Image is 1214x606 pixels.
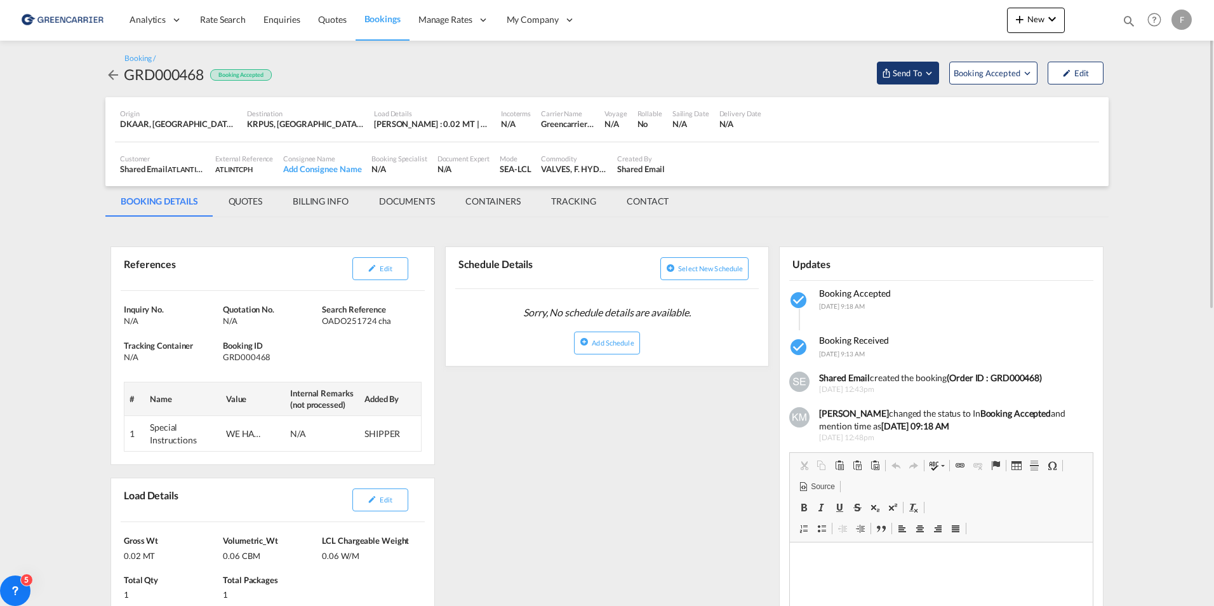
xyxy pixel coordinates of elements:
span: Booking Received [819,335,889,346]
div: Delivery Date [719,109,762,118]
th: # [124,382,145,415]
a: Increase Indent [851,520,869,537]
span: ATLINTCPH [215,165,253,173]
a: Block Quote [872,520,890,537]
a: Underline (Ctrl+U) [830,499,848,516]
div: 1 [223,586,319,600]
div: Commodity [541,154,607,163]
b: [PERSON_NAME] [819,408,889,419]
div: 0.02 MT [124,547,220,562]
div: Load Details [374,109,491,118]
span: Send To [891,67,923,79]
a: Source [795,478,838,495]
div: Schedule Details [455,252,604,283]
span: Inquiry No. [124,304,164,314]
a: Cut (Ctrl+X) [795,457,813,474]
div: External Reference [215,154,273,163]
a: Paste from Word [866,457,884,474]
button: Open demo menu [949,62,1037,84]
div: N/A [290,428,328,440]
div: Add Consignee Name [283,163,361,175]
div: Help [1144,9,1171,32]
button: icon-plus-circleSelect new schedule [660,257,749,280]
div: N/A [719,118,762,130]
div: N/A [124,315,220,327]
div: changed the status to In and mention time as [819,407,1084,432]
a: Align Right [929,520,947,537]
div: Customer [120,154,205,163]
a: Table [1008,457,1025,474]
div: Incoterms [501,109,531,118]
span: Tracking Container [124,340,193,351]
md-icon: icon-checkbox-marked-circle [789,290,810,311]
a: Insert/Remove Bulleted List [813,520,830,537]
div: Greencarrier Consolidators [541,118,594,130]
div: SEA-LCL [500,163,531,175]
md-icon: icon-pencil [368,264,377,273]
md-icon: icon-pencil [368,495,377,504]
div: Shared Email [120,163,205,175]
td: Special Instructions [145,416,221,452]
div: KRPUS, Busan, Korea, Republic of, Greater China & Far East Asia, Asia Pacific [247,118,364,130]
a: Unlink [969,457,987,474]
span: Quotation No. [223,304,274,314]
md-tab-item: DOCUMENTS [364,186,450,217]
div: Carrier Name [541,109,594,118]
span: [DATE] 12:43pm [819,384,1084,395]
a: Bold (Ctrl+B) [795,499,813,516]
a: Justify [947,520,964,537]
a: Italic (Ctrl+I) [813,499,830,516]
span: Manage Rates [418,13,472,26]
a: Spell Check As You Type [926,457,948,474]
a: Insert Horizontal Line [1025,457,1043,474]
md-icon: icon-plus 400-fg [1012,11,1027,27]
a: Insert Special Character [1043,457,1061,474]
md-tab-item: BOOKING DETAILS [105,186,213,217]
div: Updates [789,252,938,274]
a: Align Left [893,520,911,537]
div: Mode [500,154,531,163]
div: icon-magnify [1122,14,1136,33]
div: Load Details [121,483,183,516]
span: [DATE] 9:13 AM [819,350,865,358]
button: icon-plus 400-fgNewicon-chevron-down [1007,8,1065,33]
button: icon-pencilEdit [352,488,408,511]
span: Quotes [318,14,346,25]
td: SHIPPER [359,416,421,452]
div: N/A [501,118,516,130]
div: N/A [437,163,490,175]
div: References [121,252,270,285]
span: Total Packages [223,575,278,585]
span: Source [809,481,834,492]
div: created the booking [819,372,1084,384]
a: Paste (Ctrl+V) [830,457,848,474]
span: Analytics [130,13,166,26]
md-tab-item: BILLING INFO [277,186,364,217]
div: [PERSON_NAME] : 0.02 MT | Volumetric Wt : 0.06 CBM | Chargeable Wt : 0.06 W/M [374,118,491,130]
img: +F9oaBAAAABklEQVQDALv8arXk1uxvAAAAAElFTkSuQmCC [789,372,810,392]
a: Superscript [884,499,902,516]
a: Subscript [866,499,884,516]
md-tab-item: QUOTES [213,186,277,217]
div: Created By [617,154,665,163]
span: Edit [380,495,392,504]
th: Added By [359,382,421,415]
a: Remove Format [905,499,923,516]
div: 0.06 W/M [322,547,418,562]
md-icon: icon-plus-circle [666,264,675,273]
a: Undo (Ctrl+Z) [887,457,905,474]
b: Shared Email [819,372,870,383]
th: Name [145,382,221,415]
div: N/A [371,163,427,175]
span: Bookings [364,13,401,24]
div: F [1171,10,1192,30]
div: 0.06 CBM [223,547,319,562]
a: Paste as plain text (Ctrl+Shift+V) [848,457,866,474]
b: [DATE] 09:18 AM [881,421,950,431]
button: icon-pencilEdit [1048,62,1104,84]
span: Sorry, No schedule details are available. [518,300,696,325]
div: Booking Accepted [210,69,271,81]
span: Total Qty [124,575,158,585]
md-icon: icon-pencil [1062,69,1071,77]
div: Booking Specialist [371,154,427,163]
